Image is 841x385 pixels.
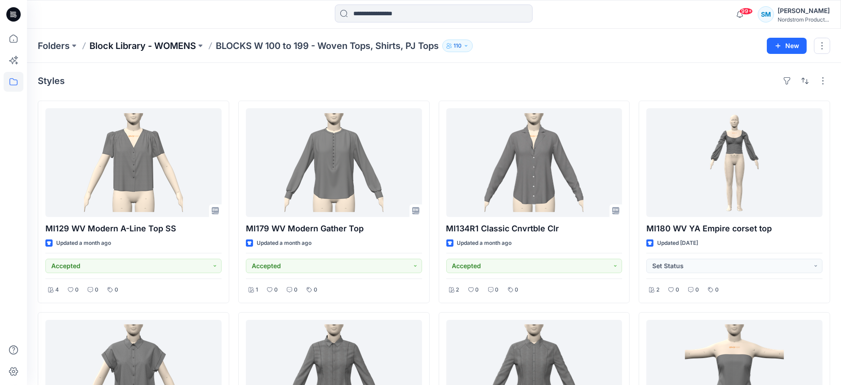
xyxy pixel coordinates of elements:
[715,285,719,295] p: 0
[778,16,830,23] div: Nordstrom Product...
[646,222,823,235] p: MI180 WV YA Empire corset top
[45,108,222,217] a: MI129 WV Modern A-Line Top SS
[739,8,753,15] span: 99+
[676,285,679,295] p: 0
[476,285,479,295] p: 0
[89,40,196,52] a: Block Library - WOMENS
[767,38,807,54] button: New
[646,108,823,217] a: MI180 WV YA Empire corset top
[115,285,118,295] p: 0
[95,285,98,295] p: 0
[446,108,623,217] a: MI134R1 Classic Cnvrtble Clr
[45,222,222,235] p: MI129 WV Modern A-Line Top SS
[75,285,79,295] p: 0
[274,285,278,295] p: 0
[495,285,499,295] p: 0
[454,41,462,51] p: 110
[216,40,439,52] p: BLOCKS W 100 to 199 - Woven Tops, Shirts, PJ Tops
[256,285,258,295] p: 1
[515,285,519,295] p: 0
[314,285,317,295] p: 0
[442,40,473,52] button: 110
[294,285,298,295] p: 0
[446,222,623,235] p: MI134R1 Classic Cnvrtble Clr
[695,285,699,295] p: 0
[56,239,111,248] p: Updated a month ago
[456,285,459,295] p: 2
[38,40,70,52] a: Folders
[778,5,830,16] div: [PERSON_NAME]
[246,222,422,235] p: MI179 WV Modern Gather Top
[246,108,422,217] a: MI179 WV Modern Gather Top
[656,285,659,295] p: 2
[257,239,311,248] p: Updated a month ago
[55,285,59,295] p: 4
[657,239,698,248] p: Updated [DATE]
[38,75,65,86] h4: Styles
[758,6,774,22] div: SM
[457,239,512,248] p: Updated a month ago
